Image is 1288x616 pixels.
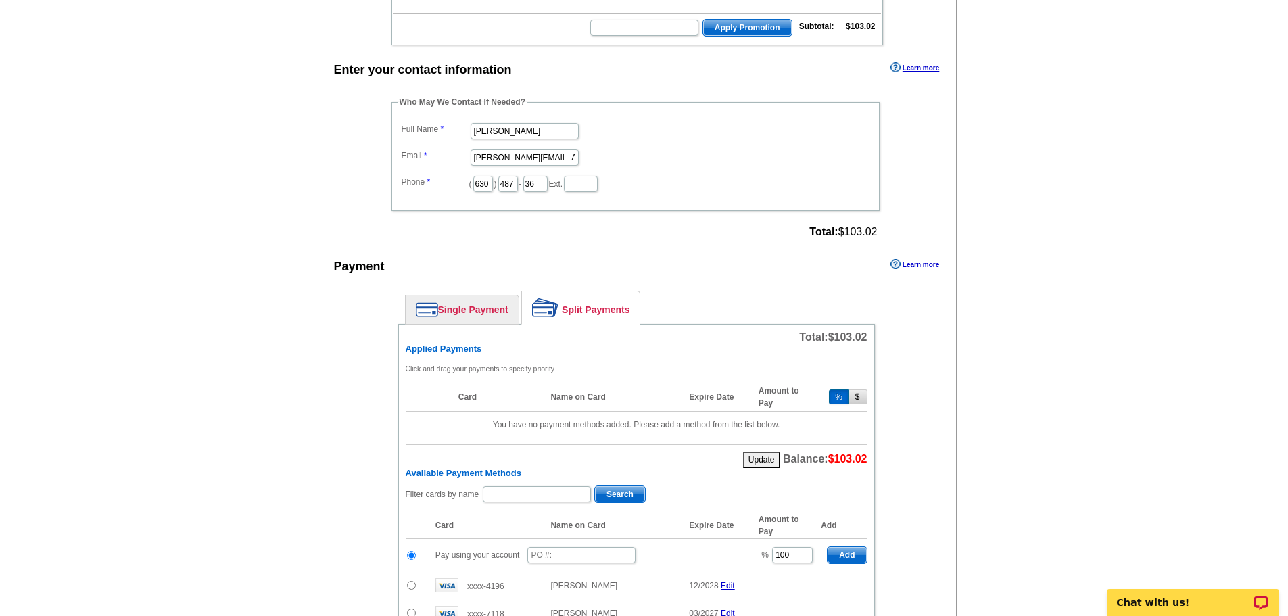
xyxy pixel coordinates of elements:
a: Split Payments [522,291,640,324]
button: Update [743,452,780,468]
span: 12/2028 [689,581,718,590]
th: Add [821,513,867,539]
strong: $103.02 [846,22,875,31]
a: Learn more [890,259,939,270]
iframe: LiveChat chat widget [1098,573,1288,616]
a: Edit [721,581,735,590]
span: $103.02 [809,226,877,238]
h6: Available Payment Methods [406,468,867,479]
div: Payment [334,258,385,276]
button: $ [849,389,867,404]
span: $103.02 [828,331,867,343]
a: Learn more [890,62,939,73]
th: Card [452,383,544,412]
label: Full Name [402,123,469,135]
label: Filter cards by name [406,488,479,500]
th: Expire Date [682,513,751,539]
span: Apply Promotion [703,20,792,36]
span: Search [595,486,645,502]
dd: ( ) - Ext. [398,172,873,193]
th: Expire Date [682,383,751,412]
span: [PERSON_NAME] [550,581,617,590]
span: Pay using your account [435,550,520,560]
span: Balance: [783,453,867,465]
img: single-payment.png [416,302,438,317]
th: Name on Card [544,383,682,412]
label: Email [402,149,469,162]
span: xxxx-4196 [467,582,504,591]
h6: Applied Payments [406,343,867,354]
strong: Subtotal: [799,22,834,31]
th: Amount to Pay [752,513,821,539]
label: Phone [402,176,469,188]
button: Search [594,485,646,503]
span: Add [828,547,866,563]
button: % [829,389,849,404]
div: Enter your contact information [334,61,512,79]
th: Card [429,513,544,539]
span: Total: [799,331,867,343]
th: Amount to Pay [752,383,821,412]
img: split-payment.png [532,298,558,317]
p: Click and drag your payments to specify priority [406,362,867,375]
button: Apply Promotion [702,19,792,37]
a: Single Payment [406,295,519,324]
span: $103.02 [828,453,867,465]
th: Name on Card [544,513,682,539]
span: % [761,550,769,560]
button: Add [827,546,867,564]
td: You have no payment methods added. Please add a method from the list below. [406,411,867,437]
img: visa.gif [435,578,458,592]
strong: Total: [809,226,838,237]
input: PO #: [527,547,636,563]
legend: Who May We Contact If Needed? [398,96,527,108]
